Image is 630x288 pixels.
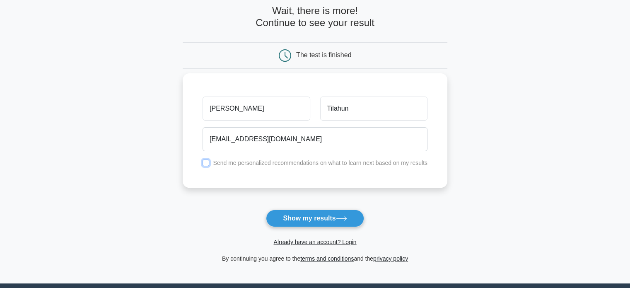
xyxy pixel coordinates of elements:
[266,210,364,227] button: Show my results
[300,255,354,262] a: terms and conditions
[273,239,356,245] a: Already have an account? Login
[178,254,452,264] div: By continuing you agree to the and the
[320,97,427,121] input: Last name
[213,160,427,166] label: Send me personalized recommendations on what to learn next based on my results
[373,255,408,262] a: privacy policy
[203,97,310,121] input: First name
[183,5,447,29] h4: Wait, there is more! Continue to see your result
[296,51,351,58] div: The test is finished
[203,127,427,151] input: Email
